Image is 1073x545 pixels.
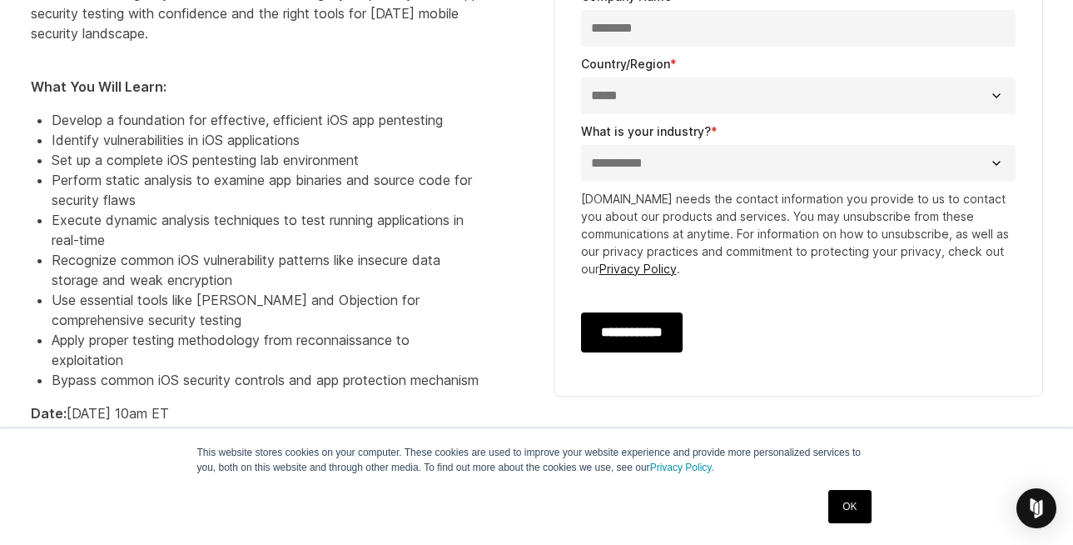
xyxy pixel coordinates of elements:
[581,124,711,138] span: What is your industry?
[52,250,480,290] li: Recognize common iOS vulnerability patterns like insecure data storage and weak encryption
[52,210,480,250] li: Execute dynamic analysis techniques to test running applications in real-time
[581,57,670,71] span: Country/Region
[1016,488,1056,528] div: Open Intercom Messenger
[197,445,877,475] p: This website stores cookies on your computer. These cookies are used to improve your website expe...
[52,110,480,130] li: Develop a foundation for effective, efficient iOS app pentesting
[31,403,480,423] p: [DATE] 10am ET
[52,370,480,390] li: Bypass common iOS security controls and app protection mechanism
[31,405,67,422] strong: Date:
[52,330,480,370] li: Apply proper testing methodology from reconnaissance to exploitation
[52,150,480,170] li: Set up a complete iOS pentesting lab environment
[650,462,714,473] a: Privacy Policy.
[52,130,480,150] li: Identify vulnerabilities in iOS applications
[599,262,677,276] a: Privacy Policy
[828,490,871,523] a: OK
[31,78,166,95] strong: What You Will Learn:
[52,290,480,330] li: Use essential tools like [PERSON_NAME] and Objection for comprehensive security testing
[581,190,1016,277] p: [DOMAIN_NAME] needs the contact information you provide to us to contact you about our products a...
[52,170,480,210] li: Perform static analysis to examine app binaries and source code for security flaws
